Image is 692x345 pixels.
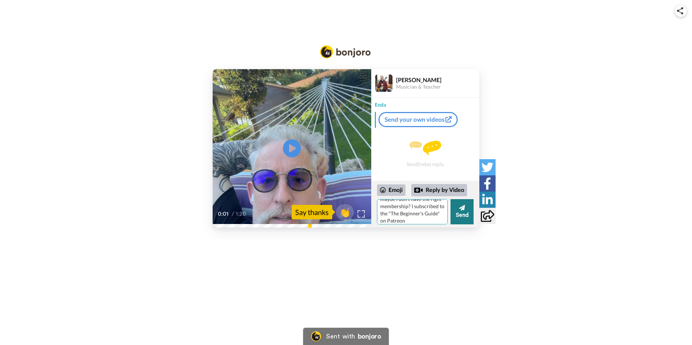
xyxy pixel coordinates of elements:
button: 👏 [336,204,354,220]
div: Enda [371,98,479,108]
img: Bonjoro Logo [320,45,371,58]
div: Send Enda a reply. [371,131,479,177]
textarea: Thanks Enda! I was looking for the "Complete Beginner Irish Tenor Banjo Course" but I can't find ... [377,199,448,224]
div: Say thanks [292,205,332,219]
span: 1:20 [236,210,248,218]
div: Reply by Video [411,184,467,196]
div: Reply by Video [414,186,423,194]
div: CC [358,73,367,81]
img: Full screen [358,210,365,218]
button: Send [451,199,474,224]
img: ic_share.svg [677,7,683,14]
div: Emoji [377,184,405,196]
span: 0:01 [218,210,230,218]
span: / [232,210,234,218]
a: Send your own videos [378,112,458,127]
span: 👏 [336,206,354,218]
div: [PERSON_NAME] [396,76,479,83]
div: Musician & Teacher [396,84,479,90]
img: Profile Image [375,75,392,92]
img: message.svg [409,141,441,155]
